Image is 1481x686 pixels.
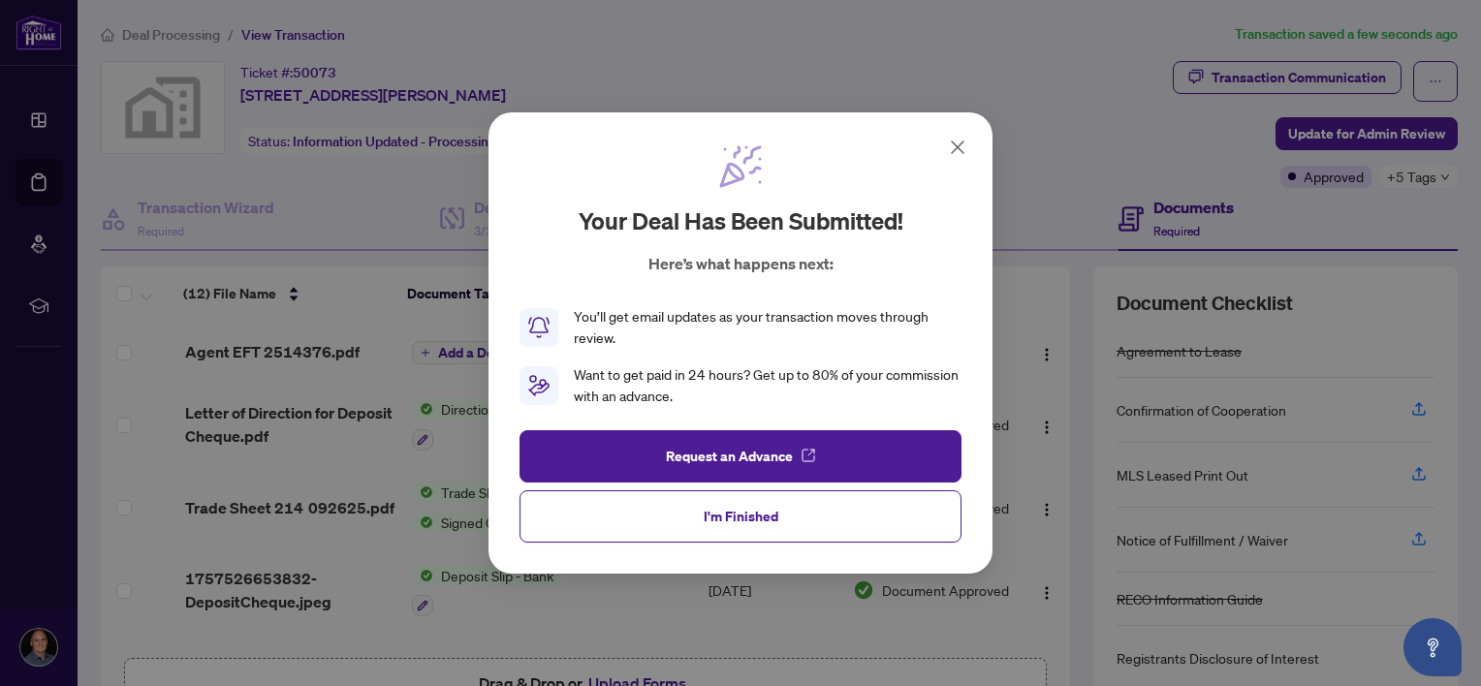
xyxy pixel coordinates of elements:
[579,205,903,236] h2: Your deal has been submitted!
[520,490,961,543] button: I'm Finished
[666,441,793,472] span: Request an Advance
[520,430,961,483] button: Request an Advance
[574,306,961,349] div: You’ll get email updates as your transaction moves through review.
[574,364,961,407] div: Want to get paid in 24 hours? Get up to 80% of your commission with an advance.
[704,501,778,532] span: I'm Finished
[648,252,834,275] p: Here’s what happens next:
[1403,618,1462,676] button: Open asap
